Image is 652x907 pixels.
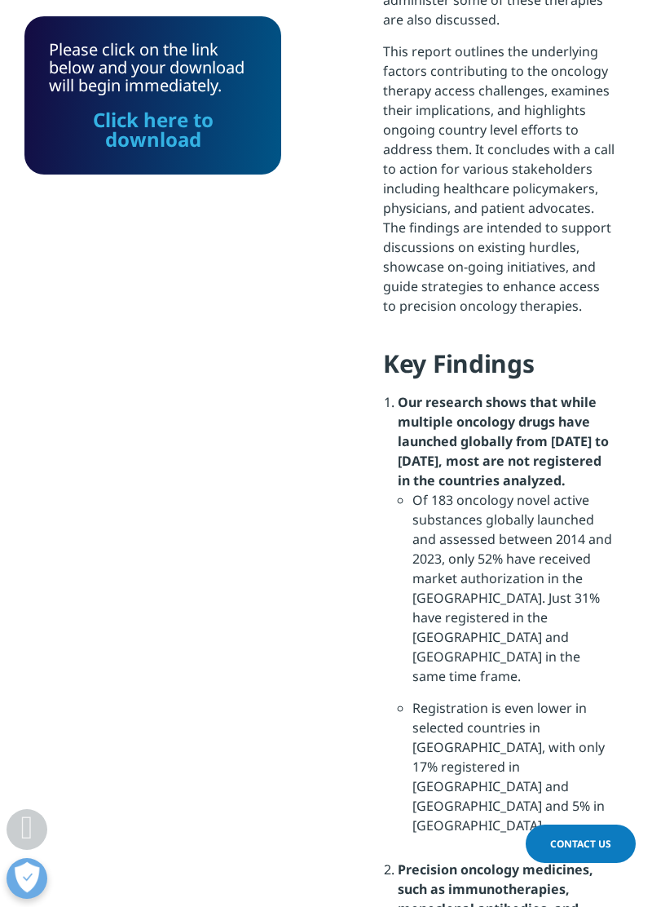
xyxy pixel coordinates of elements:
button: Açık Tercihler [7,858,47,899]
a: Contact Us [526,825,636,863]
span: Contact Us [550,837,611,851]
a: Click here to download [93,106,214,153]
h4: Key Findings [383,347,615,392]
li: Of 183 oncology novel active substances globally launched and assessed between 2014 and 2023, onl... [412,490,615,698]
strong: Our research shows that while multiple oncology drugs have launched globally from [DATE] to [DATE... [398,393,609,489]
p: This report outlines the underlying factors contributing to the oncology therapy access challenge... [383,42,615,328]
li: Registration is even lower in selected countries in [GEOGRAPHIC_DATA], with only 17% registered i... [412,698,615,847]
div: Please click on the link below and your download will begin immediately. [49,41,257,150]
